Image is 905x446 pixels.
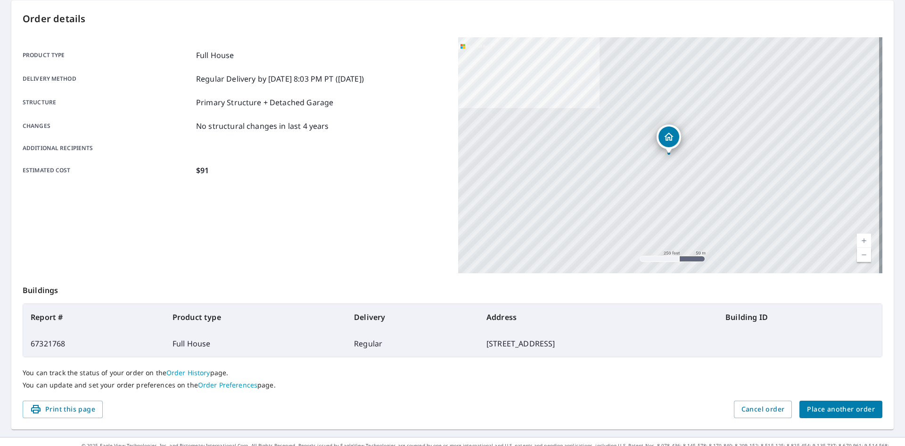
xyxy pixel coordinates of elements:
th: Address [479,304,718,330]
p: Primary Structure + Detached Garage [196,97,333,108]
a: Current Level 17, Zoom In [857,234,871,248]
th: Building ID [718,304,882,330]
p: You can update and set your order preferences on the page. [23,381,882,389]
p: Delivery method [23,73,192,84]
button: Cancel order [734,401,792,418]
th: Delivery [346,304,479,330]
th: Report # [23,304,165,330]
p: You can track the status of your order on the page. [23,369,882,377]
p: No structural changes in last 4 years [196,120,329,132]
button: Print this page [23,401,103,418]
p: $91 [196,165,209,176]
td: Full House [165,330,346,357]
p: Structure [23,97,192,108]
td: [STREET_ADDRESS] [479,330,718,357]
p: Changes [23,120,192,132]
button: Place another order [799,401,882,418]
span: Cancel order [741,404,785,415]
th: Product type [165,304,346,330]
span: Print this page [30,404,95,415]
p: Full House [196,50,234,61]
td: 67321768 [23,330,165,357]
a: Order Preferences [198,380,257,389]
span: Place another order [807,404,875,415]
p: Buildings [23,273,882,303]
a: Current Level 17, Zoom Out [857,248,871,262]
p: Product type [23,50,192,61]
p: Additional recipients [23,144,192,152]
div: Dropped pin, building 1, Residential property, 1417 N Geronimo Dr Independence, MO 64058 [657,125,681,154]
td: Regular [346,330,479,357]
a: Order History [166,368,210,377]
p: Estimated cost [23,165,192,176]
p: Order details [23,12,882,26]
p: Regular Delivery by [DATE] 8:03 PM PT ([DATE]) [196,73,364,84]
